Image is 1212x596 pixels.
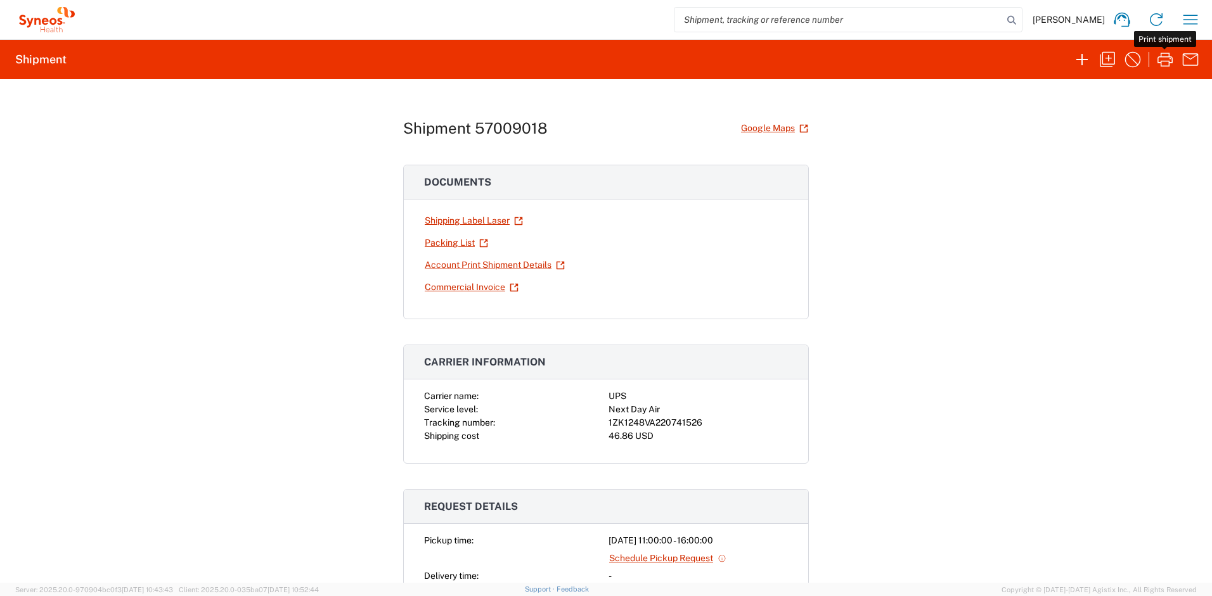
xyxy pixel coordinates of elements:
[424,404,478,414] span: Service level:
[424,176,491,188] span: Documents
[403,119,548,137] h1: Shipment 57009018
[15,586,173,593] span: Server: 2025.20.0-970904bc0f3
[525,585,557,593] a: Support
[1033,14,1105,25] span: [PERSON_NAME]
[424,391,479,401] span: Carrier name:
[609,416,788,429] div: 1ZK1248VA220741526
[609,547,727,569] a: Schedule Pickup Request
[609,390,788,403] div: UPS
[424,500,518,512] span: Request details
[1002,584,1197,595] span: Copyright © [DATE]-[DATE] Agistix Inc., All Rights Reserved
[424,571,479,581] span: Delivery time:
[424,356,546,368] span: Carrier information
[424,232,489,254] a: Packing List
[609,429,788,443] div: 46.86 USD
[424,276,519,298] a: Commercial Invoice
[179,586,319,593] span: Client: 2025.20.0-035ba07
[609,534,788,547] div: [DATE] 11:00:00 - 16:00:00
[424,210,524,232] a: Shipping Label Laser
[15,52,67,67] h2: Shipment
[740,117,809,139] a: Google Maps
[424,254,565,276] a: Account Print Shipment Details
[424,417,495,428] span: Tracking number:
[424,431,479,441] span: Shipping cost
[268,586,319,593] span: [DATE] 10:52:44
[674,8,1003,32] input: Shipment, tracking or reference number
[557,585,589,593] a: Feedback
[609,403,788,416] div: Next Day Air
[122,586,173,593] span: [DATE] 10:43:43
[609,569,788,583] div: -
[424,535,474,545] span: Pickup time:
